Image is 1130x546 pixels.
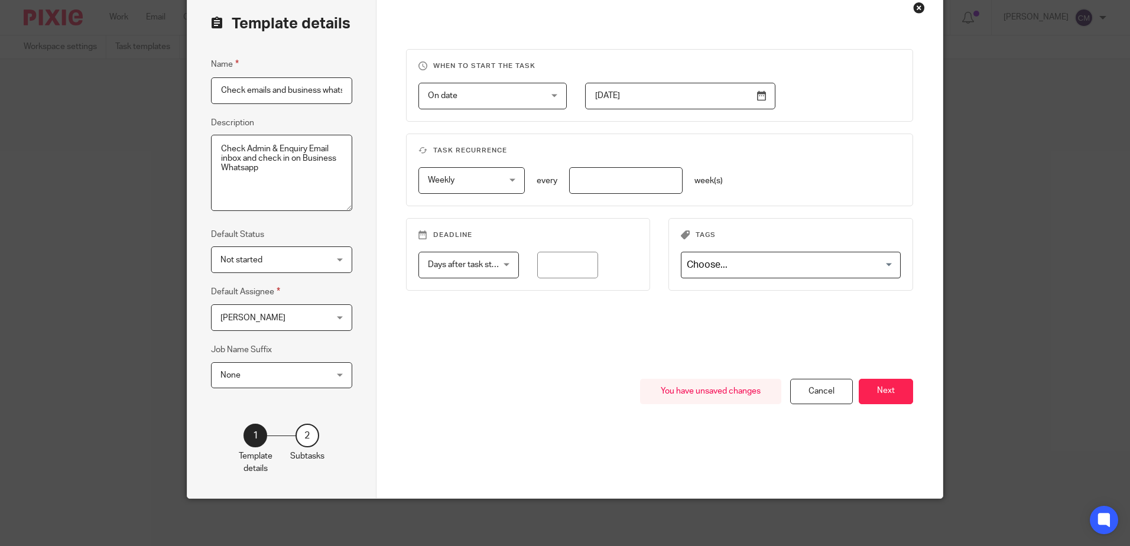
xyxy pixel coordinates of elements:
[243,424,267,447] div: 1
[418,61,901,71] h3: When to start the task
[211,229,264,240] label: Default Status
[537,175,557,187] p: every
[211,14,350,34] h2: Template details
[418,230,638,240] h3: Deadline
[211,285,280,298] label: Default Assignee
[790,379,853,404] div: Cancel
[220,314,285,322] span: [PERSON_NAME]
[694,177,723,185] span: week(s)
[428,176,454,184] span: Weekly
[585,83,775,109] input: Use the arrow keys to pick a date
[418,146,901,155] h3: Task recurrence
[239,450,272,474] p: Template details
[640,379,781,404] div: You have unsaved changes
[428,92,457,100] span: On date
[220,256,262,264] span: Not started
[220,371,241,379] span: None
[681,230,901,240] h3: Tags
[428,261,506,269] span: Days after task starts
[859,379,913,404] button: Next
[683,255,894,275] input: Search for option
[296,424,319,447] div: 2
[211,117,254,129] label: Description
[681,252,901,278] div: Search for option
[211,57,239,71] label: Name
[913,2,925,14] div: Close this dialog window
[290,450,324,462] p: Subtasks
[211,344,272,356] label: Job Name Suffix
